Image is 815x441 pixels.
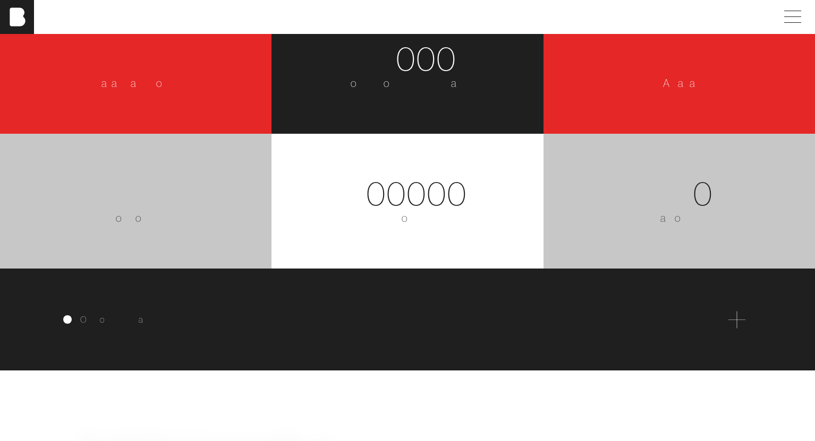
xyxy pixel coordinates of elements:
span: s [373,76,379,90]
span: e [152,211,158,224]
span: i [395,76,397,90]
span: b [442,76,448,90]
span: r [448,76,451,90]
span: o [116,211,122,224]
span: n [457,76,463,90]
span: n [181,311,186,328]
span: n [686,211,692,224]
span: s [123,76,129,90]
span: s [469,76,474,90]
span: r [409,76,412,90]
span: e [176,311,181,328]
span: 1 [674,37,684,80]
span: Y [649,211,655,224]
span: d [418,76,424,90]
span: a [101,76,107,90]
span: 8 [107,37,126,80]
span: i [177,76,179,90]
span: c [684,76,690,90]
span: O [80,311,87,328]
span: 9 [656,171,674,214]
span: p [672,76,678,90]
span: d [117,76,123,90]
span: 2 [348,171,366,214]
span: f [381,76,384,90]
span: i [424,76,426,90]
span: d [142,76,148,90]
span: e [412,76,418,90]
span: n [179,76,185,90]
span: 9 [143,37,162,80]
span: t [117,311,120,328]
span: r [666,211,670,224]
span: l [106,311,108,328]
span: 2 [132,171,150,214]
span: D [81,76,88,90]
span: a [139,311,143,328]
span: i [96,76,98,90]
span: s [158,211,164,224]
span: d [463,76,469,90]
span: r [389,76,393,90]
span: a [131,76,137,90]
span: y [141,211,147,224]
span: p [128,211,133,224]
span: l [432,76,434,90]
span: r [172,311,175,328]
span: b [426,76,432,90]
span: 7 [91,37,107,80]
span: p [162,311,167,328]
span: 0 [386,171,406,214]
span: u [681,211,686,224]
span: l [107,76,109,90]
span: 1 [645,171,656,214]
span: o [384,76,389,90]
span: t [174,76,177,90]
span: e [434,76,440,90]
span: i [175,311,176,328]
span: 9 [377,37,396,80]
span: i [120,311,122,328]
span: 0 [396,37,416,80]
span: v [122,311,126,328]
span: 1 [122,171,132,214]
span: 0 [436,37,456,80]
span: 0 [427,171,447,214]
span: o [402,211,407,224]
span: F [387,211,394,224]
span: e [126,311,131,328]
span: a [112,76,117,90]
span: j [356,76,359,90]
span: 0 [406,171,427,214]
span: a [451,76,457,90]
span: n [168,76,174,90]
span: b [416,211,422,224]
span: f [672,211,675,224]
span: 8 [162,37,181,80]
span: x [158,311,162,328]
span: l [670,76,672,90]
span: 9 [359,37,377,80]
span: 0 [366,171,386,214]
span: b [131,311,135,328]
span: e [147,211,152,224]
span: c [186,311,191,328]
span: u [87,311,92,328]
span: r [347,76,351,90]
span: t [98,76,101,90]
span: n [397,76,403,90]
span: c [113,311,117,328]
span: d [148,311,153,328]
span: 0 [693,171,713,214]
span: o [135,211,141,224]
span: o [156,76,162,90]
span: e [698,211,704,224]
span: 0 [416,37,436,80]
span: 9 [674,171,693,214]
span: g [122,211,128,224]
span: o [100,311,105,328]
span: c [95,311,100,328]
span: d [704,211,710,224]
span: e [191,311,196,328]
span: A [663,76,670,90]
